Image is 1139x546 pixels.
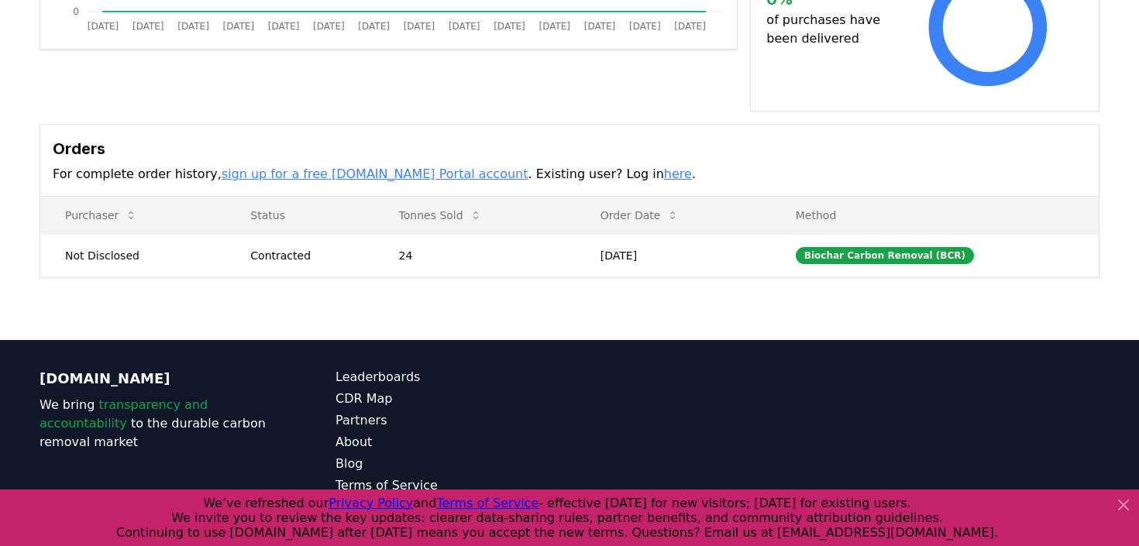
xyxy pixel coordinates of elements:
[766,11,893,48] p: of purchases have been delivered
[40,396,274,452] p: We bring to the durable carbon removal market
[336,455,569,473] a: Blog
[664,167,692,181] a: here
[88,21,119,32] tspan: [DATE]
[40,234,225,276] td: Not Disclosed
[238,208,361,223] p: Status
[313,21,345,32] tspan: [DATE]
[629,21,661,32] tspan: [DATE]
[796,247,974,264] div: Biochar Carbon Removal (BCR)
[374,234,576,276] td: 24
[40,368,274,390] p: [DOMAIN_NAME]
[336,433,569,452] a: About
[223,21,255,32] tspan: [DATE]
[222,167,528,181] a: sign up for a free [DOMAIN_NAME] Portal account
[336,368,569,386] a: Leaderboards
[73,6,79,17] tspan: 0
[53,137,1086,160] h3: Orders
[584,21,616,32] tspan: [DATE]
[588,200,692,231] button: Order Date
[53,200,150,231] button: Purchaser
[40,397,208,431] span: transparency and accountability
[494,21,525,32] tspan: [DATE]
[250,248,361,263] div: Contracted
[177,21,209,32] tspan: [DATE]
[336,476,569,495] a: Terms of Service
[783,208,1086,223] p: Method
[268,21,300,32] tspan: [DATE]
[336,390,569,408] a: CDR Map
[576,234,771,276] td: [DATE]
[404,21,435,32] tspan: [DATE]
[449,21,480,32] tspan: [DATE]
[358,21,390,32] tspan: [DATE]
[132,21,164,32] tspan: [DATE]
[539,21,570,32] tspan: [DATE]
[336,411,569,430] a: Partners
[674,21,706,32] tspan: [DATE]
[53,165,1086,184] p: For complete order history, . Existing user? Log in .
[387,200,494,231] button: Tonnes Sold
